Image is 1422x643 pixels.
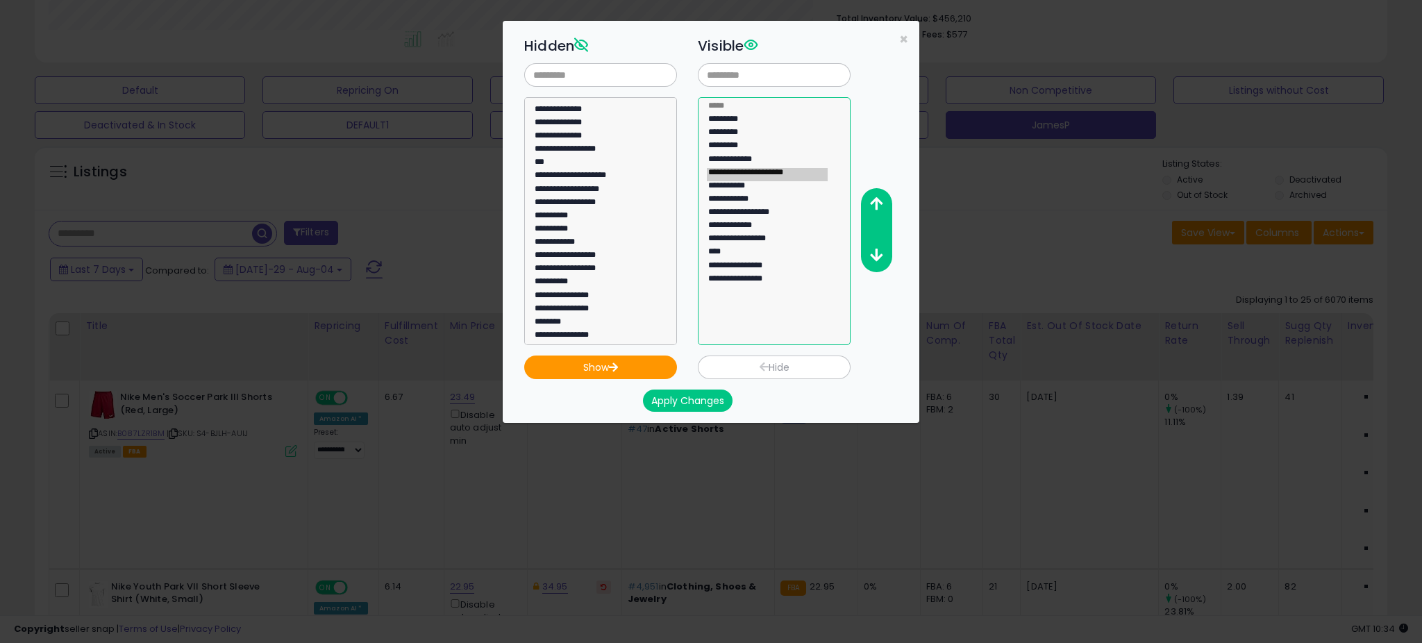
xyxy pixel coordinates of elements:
[524,35,677,56] h3: Hidden
[698,356,851,379] button: Hide
[899,29,908,49] span: ×
[698,35,851,56] h3: Visible
[524,356,677,379] button: Show
[643,390,733,412] button: Apply Changes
